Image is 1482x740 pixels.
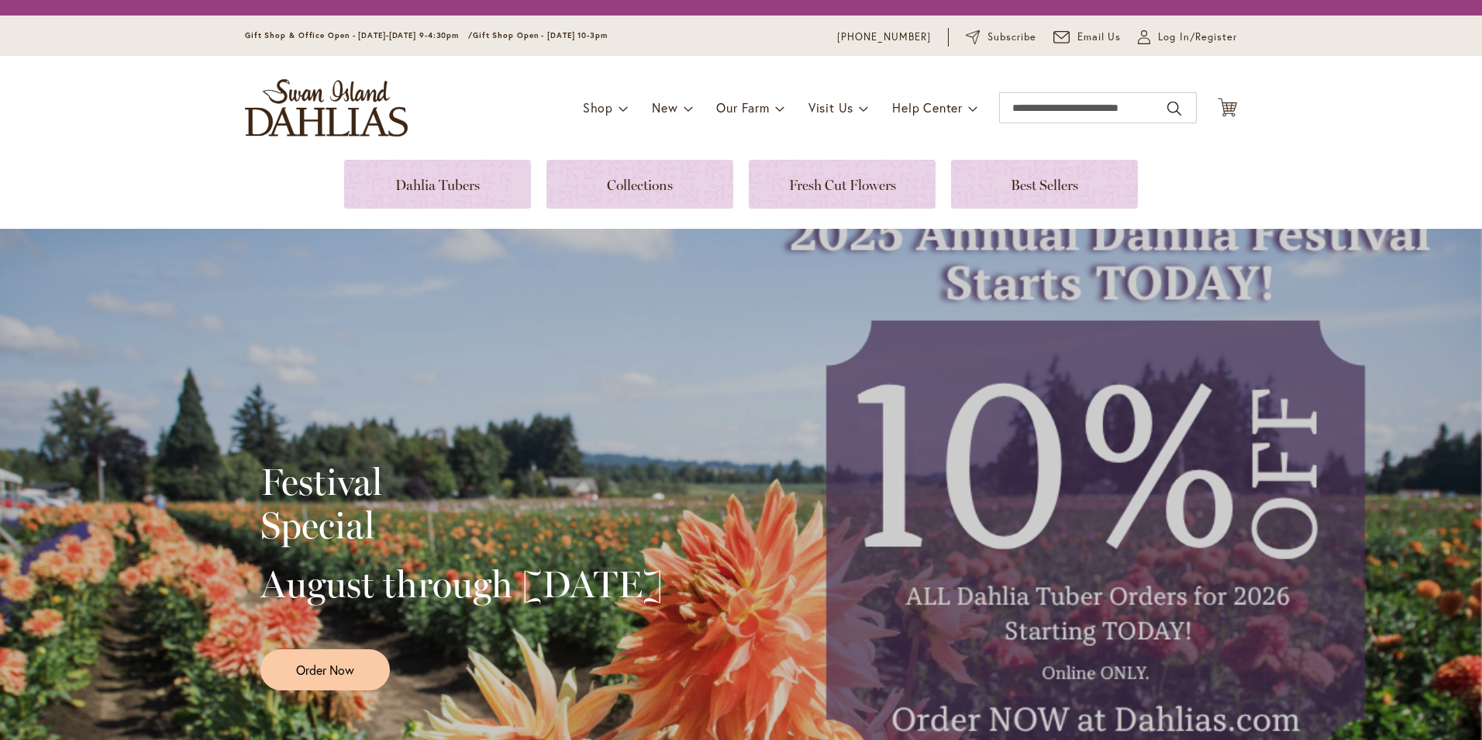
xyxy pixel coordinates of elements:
span: Shop [583,99,613,116]
span: Our Farm [716,99,769,116]
a: Log In/Register [1138,29,1237,45]
h2: Festival Special [260,460,663,547]
span: Order Now [296,661,354,679]
a: Order Now [260,649,390,690]
span: Subscribe [987,29,1036,45]
span: Email Us [1077,29,1122,45]
a: [PHONE_NUMBER] [837,29,931,45]
a: store logo [245,79,408,137]
span: Visit Us [808,99,853,116]
span: Log In/Register [1158,29,1237,45]
a: Subscribe [966,29,1036,45]
span: New [652,99,677,116]
span: Gift Shop & Office Open - [DATE]-[DATE] 9-4:30pm / [245,30,473,40]
h2: August through [DATE] [260,562,663,606]
span: Gift Shop Open - [DATE] 10-3pm [473,30,608,40]
span: Help Center [892,99,963,116]
button: Search [1167,96,1181,121]
a: Email Us [1053,29,1122,45]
